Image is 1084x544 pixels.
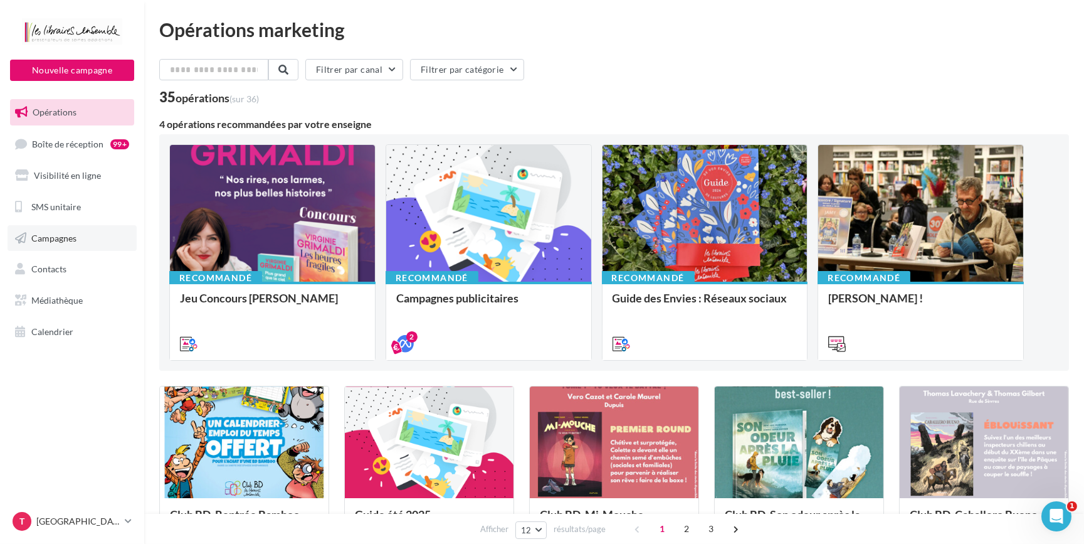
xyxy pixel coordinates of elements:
div: Recommandé [818,271,910,285]
span: 3 [701,519,721,539]
div: Recommandé [602,271,695,285]
span: Guide été 2025 [355,508,431,521]
span: résultats/page [554,523,606,535]
div: Recommandé [169,271,262,285]
span: Guide des Envies : Réseaux sociaux [613,291,787,305]
span: [PERSON_NAME] ! [828,291,923,305]
a: Opérations [8,99,137,125]
div: 99+ [110,139,129,149]
span: Jeu Concours [PERSON_NAME] [180,291,338,305]
a: Contacts [8,256,137,282]
span: (sur 36) [229,93,259,104]
span: 12 [521,525,532,535]
span: 1 [652,519,672,539]
button: Filtrer par catégorie [410,59,524,80]
span: T [19,515,24,528]
span: Opérations [33,107,76,117]
span: SMS unitaire [31,201,81,212]
button: Filtrer par canal [305,59,403,80]
a: T [GEOGRAPHIC_DATA] [10,509,134,533]
span: Campagnes [31,232,76,243]
a: Médiathèque [8,287,137,314]
span: Contacts [31,264,66,274]
p: [GEOGRAPHIC_DATA] [36,515,120,528]
span: Boîte de réception [32,138,103,149]
span: 1 [1067,501,1077,511]
span: Médiathèque [31,295,83,306]
span: Afficher [480,523,508,535]
a: Visibilité en ligne [8,163,137,189]
a: Boîte de réception99+ [8,131,137,157]
div: Recommandé [386,271,478,285]
a: Calendrier [8,319,137,345]
div: opérations [176,92,259,104]
span: 2 [676,519,697,539]
div: 2 [406,331,418,343]
button: Nouvelle campagne [10,60,134,81]
span: Visibilité en ligne [34,170,101,181]
div: Opérations marketing [159,20,1069,39]
a: SMS unitaire [8,194,137,220]
div: 35 [159,90,259,104]
span: Campagnes publicitaires [396,291,518,305]
span: Calendrier [31,326,73,337]
button: 12 [515,521,547,539]
div: 4 opérations recommandées par votre enseigne [159,119,1069,129]
iframe: Intercom live chat [1041,501,1071,531]
a: Campagnes [8,225,137,252]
